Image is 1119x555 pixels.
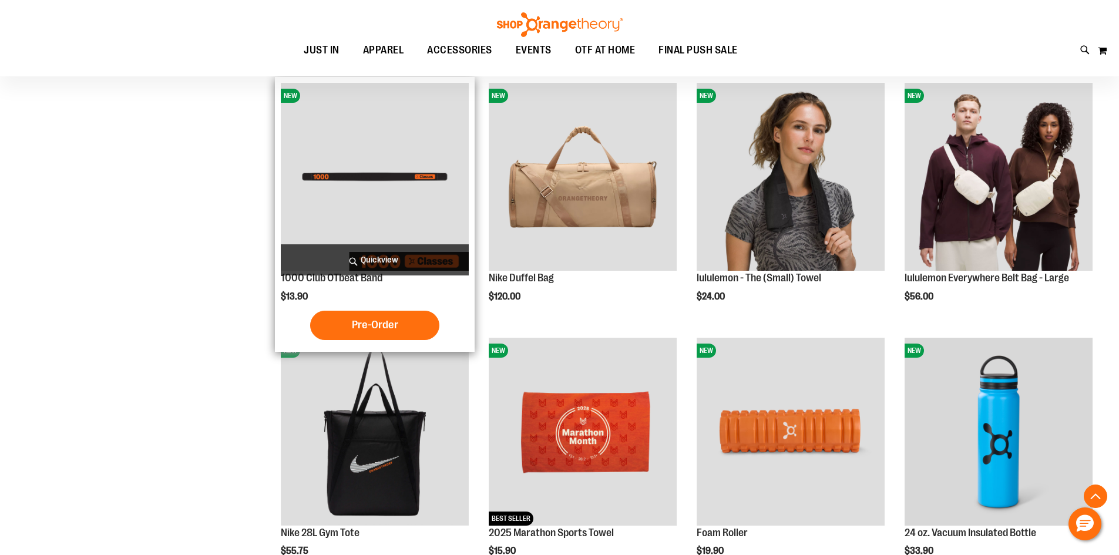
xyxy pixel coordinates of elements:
[281,272,382,284] a: 1000 Club OTbeat Band
[489,83,677,271] img: Nike Duffel Bag
[697,83,885,271] img: lululemon - The (Small) Towel
[563,37,647,64] a: OTF AT HOME
[281,83,469,273] a: Image of 1000 Club OTbeat BandNEW
[489,527,614,539] a: 2025 Marathon Sports Towel
[516,37,552,63] span: EVENTS
[905,291,935,302] span: $56.00
[697,83,885,273] a: lululemon - The (Small) TowelNEW
[281,291,310,302] span: $13.90
[351,37,416,64] a: APPAREL
[697,89,716,103] span: NEW
[489,272,554,284] a: Nike Duffel Bag
[658,37,738,63] span: FINAL PUSH SALE
[483,77,683,332] div: product
[697,344,716,358] span: NEW
[647,37,750,64] a: FINAL PUSH SALE
[489,89,508,103] span: NEW
[489,338,677,526] img: 2025 Marathon Sports Towel
[691,77,891,332] div: product
[697,527,748,539] a: Foam Roller
[281,89,300,103] span: NEW
[489,338,677,527] a: 2025 Marathon Sports TowelNEWBEST SELLER
[304,37,340,63] span: JUST IN
[905,344,924,358] span: NEW
[899,77,1098,332] div: product
[292,37,351,63] a: JUST IN
[489,344,508,358] span: NEW
[905,272,1069,284] a: lululemon Everywhere Belt Bag - Large
[489,83,677,273] a: Nike Duffel BagNEW
[489,512,533,526] span: BEST SELLER
[310,311,439,340] button: Pre-Order
[1084,485,1107,508] button: Back To Top
[363,37,404,63] span: APPAREL
[281,527,359,539] a: Nike 28L Gym Tote
[905,83,1093,271] img: lululemon Everywhere Belt Bag - Large
[905,89,924,103] span: NEW
[905,83,1093,273] a: lululemon Everywhere Belt Bag - LargeNEW
[697,291,727,302] span: $24.00
[281,338,469,527] a: Nike 28L Gym ToteNEW
[275,77,475,352] div: product
[697,272,821,284] a: lululemon - The (Small) Towel
[489,291,522,302] span: $120.00
[415,37,504,64] a: ACCESSORIES
[1068,507,1101,540] button: Hello, have a question? Let’s chat.
[504,37,563,64] a: EVENTS
[495,12,624,37] img: Shop Orangetheory
[905,338,1093,526] img: 24 oz. Vacuum Insulated Bottle
[575,37,636,63] span: OTF AT HOME
[905,338,1093,527] a: 24 oz. Vacuum Insulated BottleNEW
[281,338,469,526] img: Nike 28L Gym Tote
[427,37,492,63] span: ACCESSORIES
[697,338,885,527] a: Foam RollerNEW
[905,527,1036,539] a: 24 oz. Vacuum Insulated Bottle
[281,244,469,275] a: Quickview
[352,318,398,331] span: Pre-Order
[281,83,469,271] img: Image of 1000 Club OTbeat Band
[697,338,885,526] img: Foam Roller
